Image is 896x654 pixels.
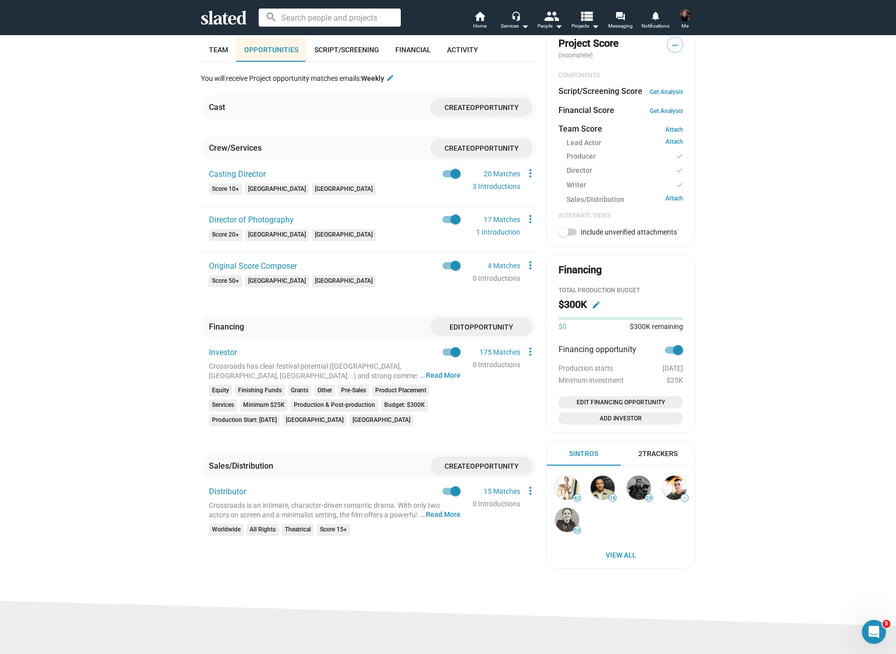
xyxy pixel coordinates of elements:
[497,10,532,32] button: Services
[314,46,379,54] span: Script/Screening
[603,10,638,32] a: Messaging
[209,143,262,153] div: Crew/Services
[473,273,520,284] div: 0 Introductions
[588,297,604,313] button: Edit budget
[415,510,426,519] span: …
[558,263,602,277] div: Financing
[361,74,384,82] strong: Weekly
[537,20,563,32] div: People
[882,620,890,628] span: 5
[209,414,280,426] mat-chip: Production Start: [DATE]
[558,86,642,96] dt: Script/Screening Score
[662,364,683,372] span: [DATE]
[338,385,369,397] mat-chip: Pre-Sales
[558,322,567,332] span: $0
[641,20,669,32] span: Notifications
[591,476,615,500] img: Ron Pennywell
[572,20,599,32] span: Projects
[235,385,285,397] mat-chip: Finishing Funds
[372,385,429,397] mat-chip: Product Placement
[579,9,594,23] mat-icon: view_list
[681,495,688,501] span: —
[501,20,529,32] div: Services
[552,20,565,32] mat-icon: arrow_drop_down
[312,183,376,195] mat-chip: [GEOGRAPHIC_DATA]
[450,323,465,331] span: Edit
[673,7,697,33] button: Pascal AdantMe
[312,275,376,287] mat-chip: [GEOGRAPHIC_DATA]
[532,10,568,32] button: People
[567,195,624,204] span: Sales/Distribution
[567,166,592,176] span: Director
[470,103,519,112] span: Opportunity
[480,348,520,356] a: 175 Matches
[567,138,601,148] span: Lead Actor
[519,20,531,32] mat-icon: arrow_drop_down
[240,399,288,411] mat-chip: Minimum $25K
[430,457,532,475] button: CreateOpportunity
[524,259,536,271] mat-icon: more_vert
[201,74,394,83] div: You will receive Project opportunity matches emails:
[209,215,294,225] span: Director of Photography
[474,10,486,22] mat-icon: home
[650,88,683,95] a: Get Analysis
[209,102,225,113] div: Cast
[473,182,520,190] a: 3 Introductions
[291,399,378,411] mat-chip: Production & Post-production
[558,298,587,311] h2: $300K
[645,495,652,501] span: 20
[465,323,513,331] span: Opportunity
[201,38,236,62] a: Team
[558,412,683,424] button: Open add investor dialog
[524,485,536,497] mat-icon: more_vert
[862,620,886,644] iframe: Intercom live chat
[473,20,487,32] span: Home
[558,376,683,384] div: $25K
[209,321,244,332] div: Financing
[488,262,520,270] a: 4 Matches
[415,371,426,380] span: …
[682,20,689,32] span: Me
[589,20,601,32] mat-icon: arrow_drop_down
[638,449,678,459] div: 2 Trackers
[473,360,520,370] div: 0 Introductions
[667,39,683,52] span: —
[569,449,598,459] div: 5 Intros
[609,495,616,501] span: 18
[386,74,394,82] mat-icon: edit
[592,300,601,309] mat-icon: edit
[288,385,311,397] mat-chip: Grants
[615,11,625,21] mat-icon: forum
[381,399,428,411] mat-chip: Budget: $300K
[444,462,470,470] span: Create
[350,414,413,426] mat-chip: [GEOGRAPHIC_DATA]
[245,229,309,241] mat-chip: [GEOGRAPHIC_DATA]
[473,499,520,509] div: 0 Introductions
[558,376,624,384] span: Minimum investment
[484,215,520,224] a: 17 Matches
[470,462,519,470] span: Opportunity
[555,508,579,532] img: Mia Cusumano
[283,414,347,426] mat-chip: [GEOGRAPHIC_DATA]
[558,212,683,220] div: Alternate Views
[209,183,242,195] mat-chip: Score 10+
[444,103,470,112] span: Create
[484,170,520,178] a: 20 Matches
[679,9,691,21] img: Pascal Adant
[568,10,603,32] button: Projects
[430,98,532,117] button: CreateOpportunity
[209,275,242,287] mat-chip: Score 50+
[627,476,651,500] img: Faroukh Mistry
[524,346,536,358] mat-icon: more_vert
[209,362,461,381] div: Crossroads has clear festival potential ([GEOGRAPHIC_DATA], [GEOGRAPHIC_DATA], [GEOGRAPHIC_DATA]....
[567,180,586,191] span: Writer
[630,322,683,331] span: $300K remaining
[245,275,309,287] mat-chip: [GEOGRAPHIC_DATA]
[447,46,478,54] span: Activity
[558,72,683,80] div: COMPONENTS
[558,396,683,408] button: Open add or edit financing opportunity dialog
[430,317,532,336] button: EditOpportunity
[462,10,497,32] a: Home
[470,145,519,153] span: Opportunity
[557,546,685,564] span: View All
